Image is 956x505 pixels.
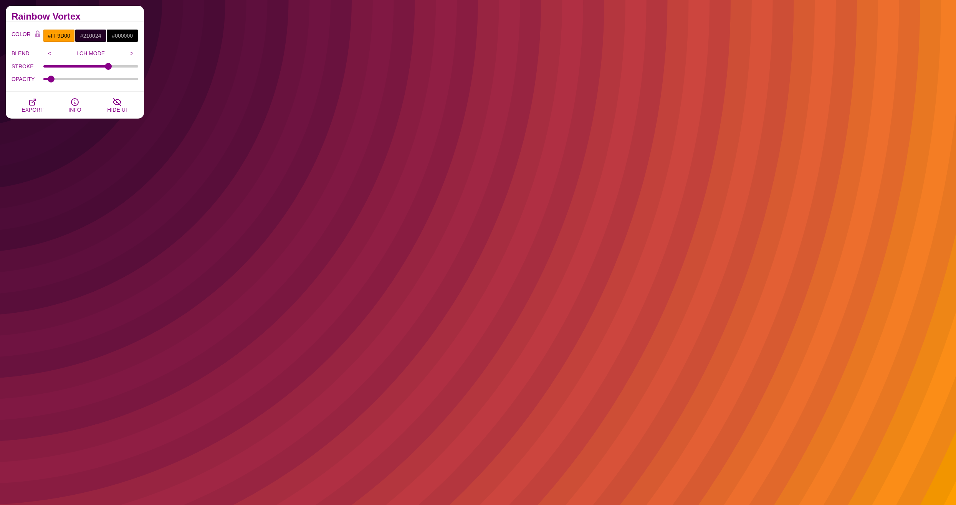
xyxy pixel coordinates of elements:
span: HIDE UI [107,107,127,113]
span: INFO [68,107,81,113]
input: > [126,48,138,59]
label: BLEND [12,48,43,58]
label: OPACITY [12,74,43,84]
button: HIDE UI [96,92,138,119]
label: COLOR [12,29,32,42]
h2: Rainbow Vortex [12,13,138,20]
button: INFO [54,92,96,119]
button: Color Lock [32,29,43,40]
button: EXPORT [12,92,54,119]
label: STROKE [12,61,43,71]
input: < [43,48,56,59]
span: EXPORT [22,107,43,113]
p: LCH MODE [56,50,126,56]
